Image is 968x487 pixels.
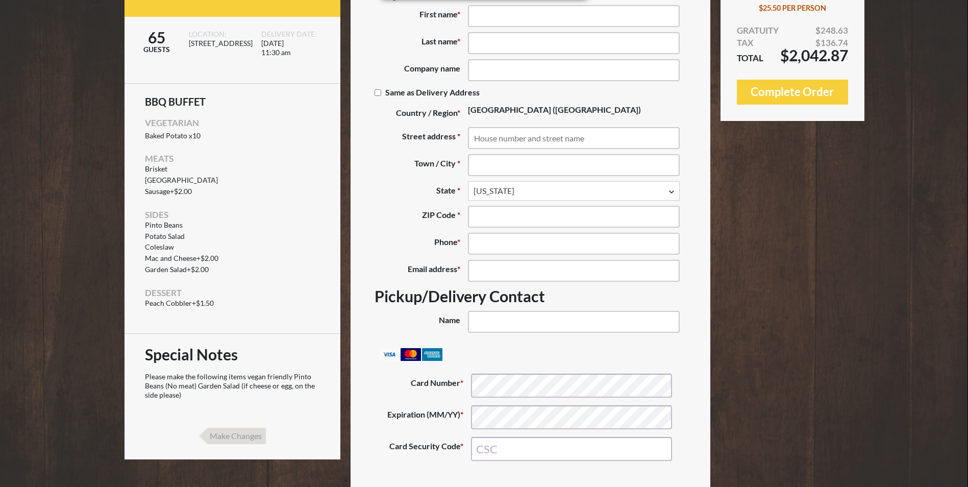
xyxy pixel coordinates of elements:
label: Last name [375,32,468,54]
label: Email address [375,260,468,282]
span: Dessert [145,287,182,298]
span: TOTAL [737,52,763,64]
label: Card Number [382,374,471,398]
label: Street address [375,127,468,149]
span: Meats [145,153,173,164]
abbr: required [457,185,460,195]
span: Texas [474,185,674,197]
span: DELIVERY DATE: [261,30,321,39]
li: Potato Salad [145,232,320,241]
label: Country / Region [375,104,468,122]
li: Peach Cobbler [145,299,320,308]
label: Phone [375,233,468,255]
li: Sausage [145,187,320,196]
span: +$1.50 [192,299,281,308]
img: mastercard [401,348,421,361]
label: Company name [375,59,468,81]
label: Same as Delivery Address [375,82,487,102]
label: State [375,181,468,201]
label: ZIP Code [375,206,468,228]
span: +$2.00 [196,254,286,263]
span: $136.74 [815,37,848,49]
div: $25.50 PER PERSON [737,2,848,14]
span: GRATUITY [737,25,779,37]
li: Garden Salad [145,265,320,274]
label: First name [375,5,468,27]
li: Mac and Cheese [145,254,320,263]
span: $248.63 [815,25,848,37]
span: $2,042.87 [780,49,848,61]
input: Make Changes [199,428,266,444]
label: Town / City [375,154,468,176]
span: State [468,181,680,201]
li: Baked Potato x10 [145,132,320,140]
h3: Pickup/Delivery Contact [375,287,686,305]
abbr: required [457,131,460,141]
label: Expiration (MM/YY) [382,405,471,429]
span: +$2.00 [187,265,276,274]
span: GUESTS [125,45,189,54]
input: CSC [471,437,672,461]
li: [GEOGRAPHIC_DATA] [145,176,320,185]
li: Coleslaw [145,243,320,252]
span: Please make the following items vegan friendly Pinto Beans (No meat) Garden Salad (if cheese or e... [145,372,315,399]
li: Brisket [145,165,320,174]
button: Complete Order [737,80,848,105]
label: Name [375,311,468,333]
span: +$2.00 [170,187,259,196]
span: 65 [125,30,189,45]
span: [DATE] 11:30 am [261,39,321,70]
span: [STREET_ADDRESS] [189,39,249,70]
img: visa [379,348,400,361]
abbr: required [457,210,460,220]
label: Card Security Code [382,437,471,461]
span: TAX [737,37,754,49]
li: Pinto Beans [145,221,320,230]
span: Special Notes [145,347,320,362]
span: Sides [145,209,168,220]
span: Vegetarian [145,117,199,128]
strong: [GEOGRAPHIC_DATA] ([GEOGRAPHIC_DATA]) [468,105,641,114]
input: House number and street name [468,127,680,149]
img: amex [422,348,442,361]
abbr: required [457,158,460,168]
fieldset: Payment Info [382,374,678,468]
span: LOCATION: [189,30,249,39]
span: BBQ Buffet [145,96,320,107]
input: Same as Delivery Address [375,89,381,96]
